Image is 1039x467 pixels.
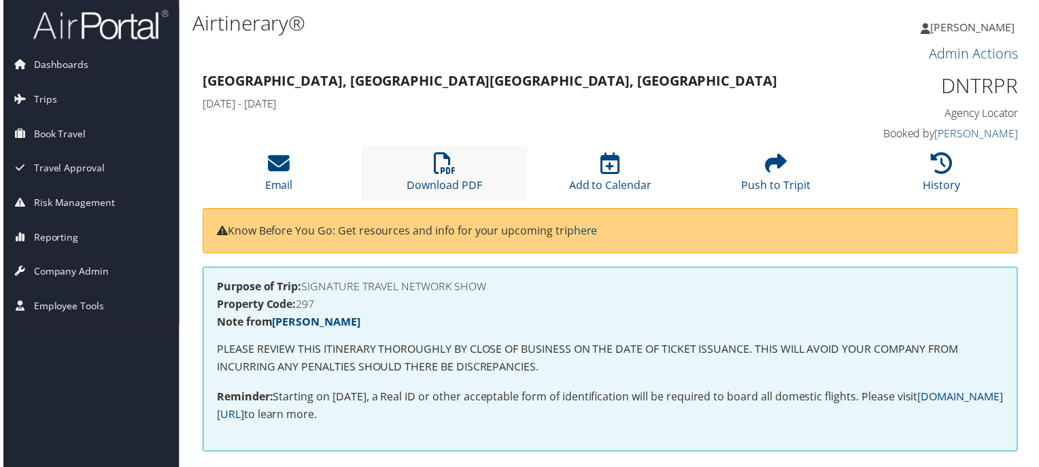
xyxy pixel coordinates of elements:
a: [DOMAIN_NAME][URL] [215,392,1006,424]
p: Know Before You Go: Get resources and info for your upcoming trip [215,224,1006,241]
strong: Purpose of Trip: [215,281,300,296]
strong: Reminder: [215,392,271,407]
span: [PERSON_NAME] [933,20,1017,35]
strong: Note from [215,316,359,331]
span: Book Travel [31,118,83,152]
h4: Booked by [831,126,1021,141]
a: [PERSON_NAME] [271,316,359,331]
h4: [DATE] - [DATE] [201,97,811,111]
strong: Property Code: [215,298,294,313]
h1: Airtinerary® [190,9,751,37]
a: [PERSON_NAME] [923,7,1031,48]
a: [PERSON_NAME] [937,126,1021,141]
h4: SIGNATURE TRAVEL NETWORK SHOW [215,283,1006,294]
h4: 297 [215,300,1006,311]
span: Trips [31,83,54,117]
a: Admin Actions [932,45,1021,63]
p: Starting on [DATE], a Real ID or other acceptable form of identification will be required to boar... [215,391,1006,426]
strong: [GEOGRAPHIC_DATA], [GEOGRAPHIC_DATA] [GEOGRAPHIC_DATA], [GEOGRAPHIC_DATA] [201,72,779,90]
span: Travel Approval [31,152,102,186]
p: PLEASE REVIEW THIS ITINERARY THOROUGHLY BY CLOSE OF BUSINESS ON THE DATE OF TICKET ISSUANCE. THIS... [215,343,1006,377]
a: History [925,161,963,194]
h1: DNTRPR [831,72,1021,101]
a: Email [263,161,291,194]
span: Company Admin [31,256,106,290]
a: Push to Tripit [743,161,812,194]
span: Employee Tools [31,291,101,325]
h4: Agency Locator [831,106,1021,121]
span: Dashboards [31,48,86,82]
img: airportal-logo.png [30,9,166,41]
a: Download PDF [406,161,481,194]
span: Reporting [31,222,75,256]
a: Add to Calendar [569,161,652,194]
a: here [574,224,598,239]
span: Risk Management [31,187,112,221]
